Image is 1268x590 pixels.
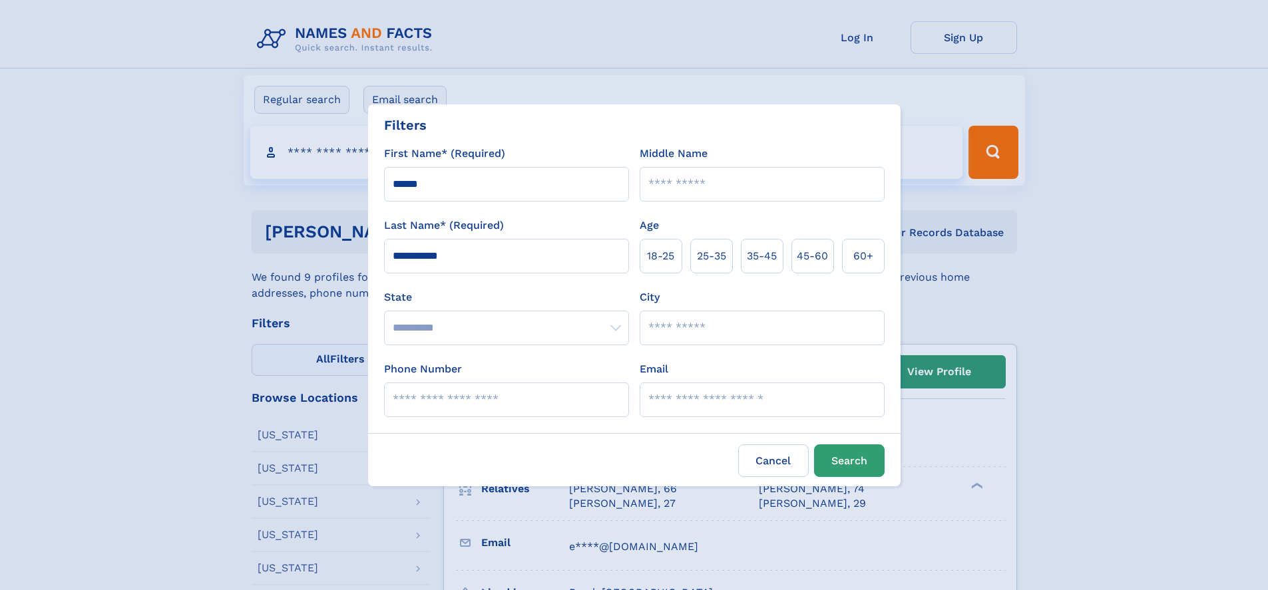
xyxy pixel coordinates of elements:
[738,444,809,477] label: Cancel
[640,361,668,377] label: Email
[640,218,659,233] label: Age
[697,248,726,264] span: 25‑35
[640,289,660,305] label: City
[853,248,873,264] span: 60+
[384,361,462,377] label: Phone Number
[797,248,828,264] span: 45‑60
[384,289,629,305] label: State
[747,248,777,264] span: 35‑45
[640,146,708,162] label: Middle Name
[384,115,427,135] div: Filters
[647,248,674,264] span: 18‑25
[384,218,504,233] label: Last Name* (Required)
[384,146,505,162] label: First Name* (Required)
[814,444,885,477] button: Search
